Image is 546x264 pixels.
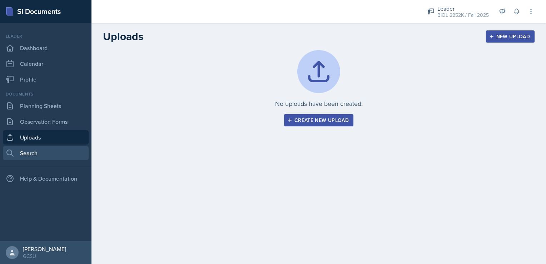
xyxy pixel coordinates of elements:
[437,4,489,13] div: Leader
[23,245,66,253] div: [PERSON_NAME]
[437,11,489,19] div: BIOL 2252K / Fall 2025
[23,253,66,260] div: GCSU
[3,99,89,113] a: Planning Sheets
[3,57,89,71] a: Calendar
[486,30,535,43] button: New Upload
[3,146,89,160] a: Search
[3,91,89,97] div: Documents
[3,130,89,145] a: Uploads
[3,171,89,186] div: Help & Documentation
[3,72,89,87] a: Profile
[3,33,89,39] div: Leader
[275,99,363,108] p: No uploads have been created.
[3,114,89,129] a: Observation Forms
[289,117,349,123] div: Create new upload
[103,30,143,43] h2: Uploads
[491,34,530,39] div: New Upload
[284,114,353,126] button: Create new upload
[3,41,89,55] a: Dashboard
